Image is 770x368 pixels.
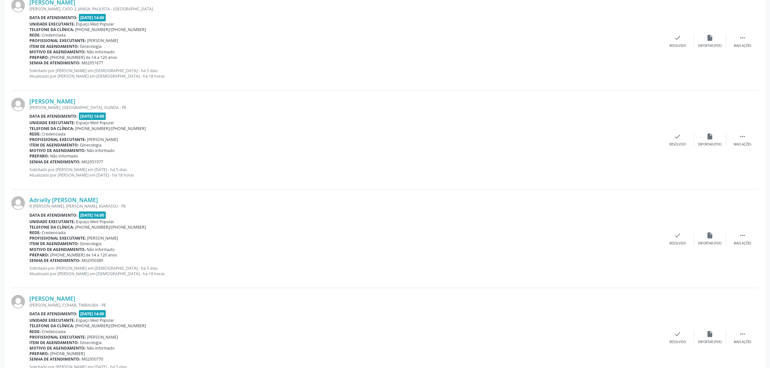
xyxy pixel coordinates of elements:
[699,44,722,48] div: Exportar (PDF)
[669,340,686,344] div: Resolvido
[29,148,86,153] b: Motivo de agendamento:
[707,133,714,140] i: insert_drive_file
[29,105,662,110] div: [PERSON_NAME], [GEOGRAPHIC_DATA], OLINDA - PE
[29,230,41,235] b: Rede:
[80,241,102,246] span: Ginecologia
[75,224,146,230] span: [PHONE_NUMBER]/[PHONE_NUMBER]
[29,345,86,351] b: Motivo de agendamento:
[29,323,74,329] b: Telefone da clínica:
[29,44,79,49] b: Item de agendamento:
[82,258,103,263] span: M02950389
[734,241,751,246] div: Mais ações
[11,295,25,308] img: img
[29,6,662,12] div: [PERSON_NAME], CASO 2, JANGA, PAULISTA - [GEOGRAPHIC_DATA]
[29,38,86,43] b: Profissional executante:
[87,235,118,241] span: [PERSON_NAME]
[80,142,102,148] span: Ginecologia
[11,196,25,210] img: img
[699,142,722,147] div: Exportar (PDF)
[75,323,146,329] span: [PHONE_NUMBER]/[PHONE_NUMBER]
[82,159,103,165] span: M02951977
[87,38,118,43] span: [PERSON_NAME]
[79,113,106,120] span: [DATE] 14:00
[29,235,86,241] b: Profissional executante:
[87,49,115,55] span: Não informado
[76,318,114,323] span: Espaço Med Popular
[50,252,117,258] span: [PHONE_NUMBER] de 14 a 120 anos
[79,310,106,318] span: [DATE] 14:00
[42,230,66,235] span: Credenciada
[29,21,75,27] b: Unidade executante:
[42,329,66,334] span: Credenciada
[29,196,98,203] a: Adrielly [PERSON_NAME]
[29,137,86,142] b: Profissional executante:
[29,126,74,131] b: Telefone da clínica:
[42,131,66,137] span: Credenciada
[50,153,78,159] span: Não informado
[739,34,746,41] i: 
[29,224,74,230] b: Telefone da clínica:
[674,133,681,140] i: check
[76,21,114,27] span: Espaço Med Popular
[29,241,79,246] b: Item de agendamento:
[80,340,102,345] span: Ginecologia
[29,153,49,159] b: Preparo:
[29,340,79,345] b: Item de agendamento:
[739,232,746,239] i: 
[29,318,75,323] b: Unidade executante:
[29,114,78,119] b: Data de atendimento:
[79,211,106,219] span: [DATE] 14:00
[707,34,714,41] i: insert_drive_file
[29,27,74,32] b: Telefone da clínica:
[29,55,49,60] b: Preparo:
[29,159,81,165] b: Senha de atendimento:
[29,295,75,302] a: [PERSON_NAME]
[29,212,78,218] b: Data de atendimento:
[699,340,722,344] div: Exportar (PDF)
[11,98,25,111] img: img
[79,14,106,21] span: [DATE] 14:00
[80,44,102,49] span: Ginecologia
[50,55,117,60] span: [PHONE_NUMBER] de 14 a 120 anos
[76,120,114,125] span: Espaço Med Popular
[29,219,75,224] b: Unidade executante:
[699,241,722,246] div: Exportar (PDF)
[674,232,681,239] i: check
[29,247,86,252] b: Motivo de agendamento:
[29,356,81,362] b: Senha de atendimento:
[82,356,103,362] span: M02950770
[75,27,146,32] span: [PHONE_NUMBER]/[PHONE_NUMBER]
[674,34,681,41] i: check
[674,330,681,338] i: check
[29,203,662,209] div: R [PERSON_NAME], [PERSON_NAME], IGARASSU - PE
[29,167,662,178] p: Solicitado por [PERSON_NAME] em [DATE] - há 5 dias Atualizado por [PERSON_NAME] em [DATE] - há 18...
[739,133,746,140] i: 
[29,131,41,137] b: Rede:
[707,330,714,338] i: insert_drive_file
[669,241,686,246] div: Resolvido
[76,219,114,224] span: Espaço Med Popular
[29,311,78,317] b: Data de atendimento:
[87,334,118,340] span: [PERSON_NAME]
[82,60,103,66] span: M02951677
[29,258,81,263] b: Senha de atendimento:
[29,351,49,356] b: Preparo:
[87,148,115,153] span: Não informado
[29,265,662,276] p: Solicitado por [PERSON_NAME] em [DEMOGRAPHIC_DATA] - há 5 dias Atualizado por [PERSON_NAME] em [D...
[29,142,79,148] b: Item de agendamento:
[669,44,686,48] div: Resolvido
[707,232,714,239] i: insert_drive_file
[42,32,66,38] span: Credenciada
[739,330,746,338] i: 
[734,340,751,344] div: Mais ações
[29,60,81,66] b: Senha de atendimento:
[29,302,662,308] div: [PERSON_NAME], COHAB, TIMBAUBA - PE
[29,68,662,79] p: Solicitado por [PERSON_NAME] em [DEMOGRAPHIC_DATA] - há 5 dias Atualizado por [PERSON_NAME] em [D...
[734,44,751,48] div: Mais ações
[50,351,85,356] span: [PHONE_NUMBER]
[29,15,78,20] b: Data de atendimento:
[669,142,686,147] div: Resolvido
[87,247,115,252] span: Não informado
[29,334,86,340] b: Profissional executante:
[29,98,75,105] a: [PERSON_NAME]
